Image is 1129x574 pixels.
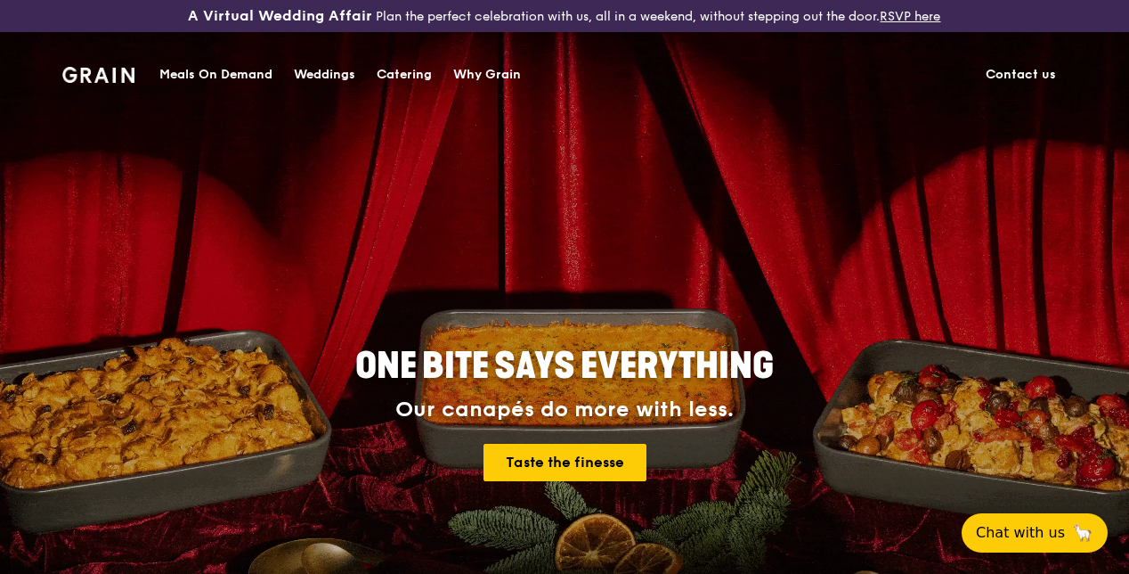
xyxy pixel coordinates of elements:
[294,48,355,102] div: Weddings
[976,522,1065,544] span: Chat with us
[880,9,940,24] a: RSVP here
[355,345,774,388] span: ONE BITE SAYS EVERYTHING
[62,46,134,100] a: GrainGrain
[962,513,1108,553] button: Chat with us🦙
[62,67,134,83] img: Grain
[188,7,372,25] h3: A Virtual Wedding Affair
[453,48,521,102] div: Why Grain
[244,398,885,422] div: Our canapés do more with less.
[975,48,1067,102] a: Contact us
[159,48,272,102] div: Meals On Demand
[443,48,532,102] a: Why Grain
[377,48,432,102] div: Catering
[188,7,940,25] div: Plan the perfect celebration with us, all in a weekend, without stepping out the door.
[1072,522,1093,544] span: 🦙
[483,444,646,481] a: Taste the finesse
[283,48,366,102] a: Weddings
[366,48,443,102] a: Catering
